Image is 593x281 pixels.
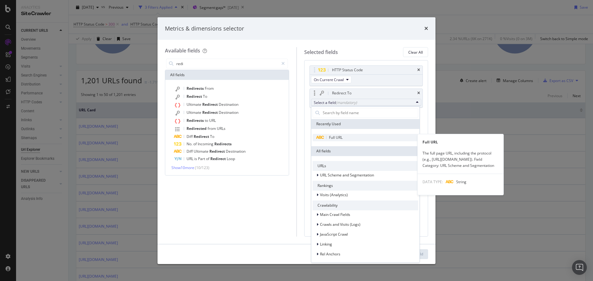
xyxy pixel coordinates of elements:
div: times [424,25,428,33]
span: is [194,156,198,161]
div: Clear All [408,50,423,55]
span: URL Scheme and Segmentation [320,172,374,178]
span: No. [187,141,193,147]
span: Ultimate [194,149,209,154]
div: modal [158,17,435,264]
span: Destination [219,102,238,107]
span: To [203,94,207,99]
div: Crawlability [313,200,418,210]
span: Destination [219,110,238,115]
span: URL [209,118,216,123]
span: Diff [187,134,194,139]
span: Ultimate [187,102,202,107]
span: Linking [320,242,332,247]
div: Recently Used [311,119,419,129]
span: To [210,134,214,139]
span: Incoming [198,141,214,147]
span: Ultimate [187,110,202,115]
span: Redirect [202,110,219,115]
span: Show 10 more [171,165,194,170]
span: URLs [217,126,225,131]
span: Part [198,156,206,161]
span: Crawls and Visits (Logs) [320,222,360,227]
span: Loop [227,156,235,161]
div: Select a field [314,100,414,105]
span: From [205,86,214,91]
span: to [205,118,209,123]
span: Redirects [214,141,232,147]
div: Available fields [165,47,200,54]
span: ( 10 / 123 ) [195,165,209,170]
span: Full URL [329,135,343,140]
span: Redirect [202,102,219,107]
div: times [417,68,420,72]
span: On Current Crawl [314,77,344,82]
div: HTTP Status Code [332,67,363,73]
input: Search by field name [322,108,418,118]
div: Metrics & dimensions selector [165,25,244,33]
span: Redirects [187,86,205,91]
span: URL [187,156,194,161]
div: HTTP Status CodetimesOn Current Crawl [309,65,423,86]
span: Redirect [194,134,210,139]
span: Visits (Analytics) [320,192,348,197]
div: times [417,91,420,95]
input: Search by field name [176,59,279,68]
span: Redirects [187,118,205,123]
button: Clear All [403,47,428,57]
span: DATA TYPE: [423,179,443,184]
span: Redirect [209,149,226,154]
span: Main Crawl Fields [320,212,350,217]
span: Redirect [187,94,203,99]
span: Destination [226,149,246,154]
div: All fields [165,70,289,80]
button: Select a field(mandatory) [311,99,422,106]
span: Diff [187,149,194,154]
span: Redirected [187,126,208,131]
button: On Current Crawl [311,76,351,83]
span: of [193,141,198,147]
span: from [208,126,217,131]
div: Rankings [313,181,418,191]
div: URLs [313,161,418,171]
div: Open Intercom Messenger [572,260,587,275]
div: All fields [311,146,419,156]
span: JavaScript Crawl [320,232,348,237]
div: Redirect TotimesSelect a field(mandatory)Recently UsedFull URLFull URLThe full page URL, includin... [309,89,423,108]
div: (mandatory) [336,100,357,105]
div: Full URL [418,139,503,145]
div: Selected fields [304,49,338,56]
span: Redirect [210,156,227,161]
div: Redirect To [332,90,351,96]
span: of [206,156,210,161]
div: The full page URL, including the protocol (e.g., [URL][DOMAIN_NAME]). Field Category: URL Scheme ... [418,150,503,169]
